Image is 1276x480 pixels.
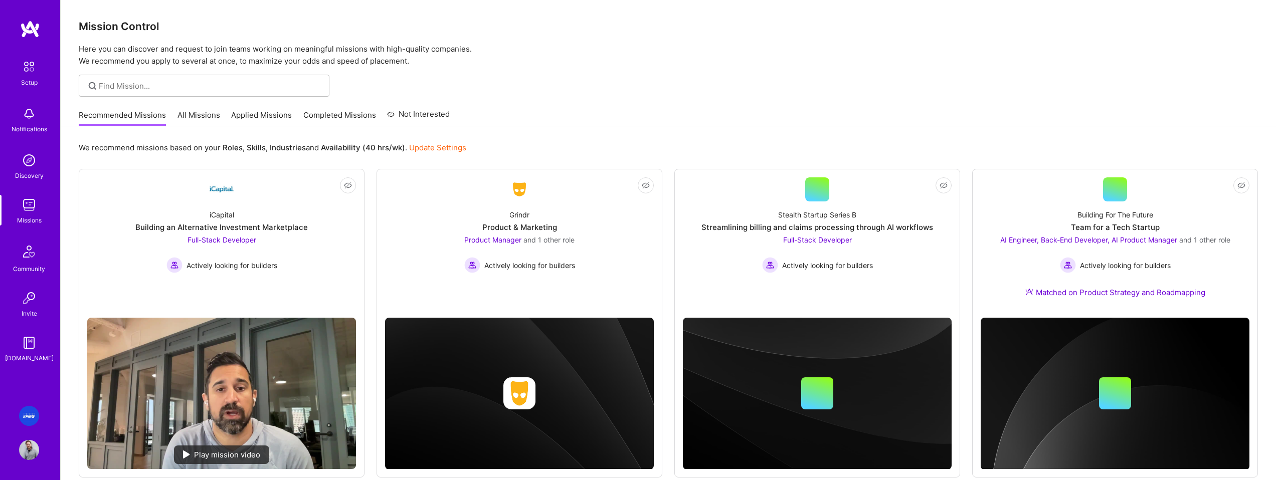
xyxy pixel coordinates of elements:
[1025,288,1033,296] img: Ateam Purple Icon
[13,264,45,274] div: Community
[464,257,480,273] img: Actively looking for builders
[683,177,952,310] a: Stealth Startup Series BStreamlining billing and claims processing through AI workflowsFull-Stack...
[1237,181,1245,189] i: icon EyeClosed
[19,56,40,77] img: setup
[183,450,190,458] img: play
[247,143,266,152] b: Skills
[701,222,933,232] div: Streamlining billing and claims processing through AI workflows
[187,260,277,271] span: Actively looking for builders
[17,239,41,264] img: Community
[1025,287,1205,298] div: Matched on Product Strategy and Roadmapping
[642,181,650,189] i: icon EyeClosed
[17,215,42,225] div: Missions
[135,222,308,232] div: Building an Alternative Investment Marketplace
[15,170,44,181] div: Discovery
[19,333,39,353] img: guide book
[99,81,322,91] input: Find Mission...
[5,353,54,363] div: [DOMAIN_NAME]
[321,143,405,152] b: Availability (40 hrs/wk)
[19,104,39,124] img: bell
[166,257,183,273] img: Actively looking for builders
[778,209,856,220] div: Stealth Startup Series B
[270,143,306,152] b: Industries
[762,257,778,273] img: Actively looking for builders
[210,209,234,220] div: iCapital
[1080,260,1171,271] span: Actively looking for builders
[509,209,529,220] div: Grindr
[87,177,356,310] a: Company LogoiCapitalBuilding an Alternative Investment MarketplaceFull-Stack Developer Actively l...
[19,195,39,215] img: teamwork
[482,222,557,232] div: Product & Marketing
[782,260,873,271] span: Actively looking for builders
[387,108,450,126] a: Not Interested
[1071,222,1160,232] div: Team for a Tech Startup
[177,110,220,126] a: All Missions
[503,377,535,409] img: Company logo
[1000,235,1177,244] span: AI Engineer, Back-End Developer, AI Product Manager
[20,20,40,38] img: logo
[174,445,269,464] div: Play mission video
[385,318,654,469] img: cover
[188,235,256,244] span: Full-Stack Developer
[1060,257,1076,273] img: Actively looking for builders
[344,181,352,189] i: icon EyeClosed
[87,80,98,92] i: icon SearchGrey
[223,143,243,152] b: Roles
[385,177,654,310] a: Company LogoGrindrProduct & MarketingProduct Manager and 1 other roleActively looking for builder...
[22,308,37,319] div: Invite
[79,43,1258,67] p: Here you can discover and request to join teams working on meaningful missions with high-quality ...
[507,180,531,198] img: Company Logo
[79,110,166,126] a: Recommended Missions
[783,235,852,244] span: Full-Stack Developer
[464,235,521,244] span: Product Manager
[523,235,575,244] span: and 1 other role
[87,318,356,469] img: No Mission
[19,288,39,308] img: Invite
[17,440,42,460] a: User Avatar
[21,77,38,88] div: Setup
[79,142,466,153] p: We recommend missions based on your , , and .
[981,318,1249,470] img: cover
[19,150,39,170] img: discovery
[231,110,292,126] a: Applied Missions
[409,143,466,152] a: Update Settings
[484,260,575,271] span: Actively looking for builders
[303,110,376,126] a: Completed Missions
[940,181,948,189] i: icon EyeClosed
[1077,209,1153,220] div: Building For The Future
[19,440,39,460] img: User Avatar
[19,406,39,426] img: KPMG: UX for Valari
[210,177,234,201] img: Company Logo
[683,318,952,469] img: cover
[79,20,1258,33] h3: Mission Control
[17,406,42,426] a: KPMG: UX for Valari
[1179,235,1230,244] span: and 1 other role
[981,177,1249,310] a: Building For The FutureTeam for a Tech StartupAI Engineer, Back-End Developer, AI Product Manager...
[12,124,47,134] div: Notifications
